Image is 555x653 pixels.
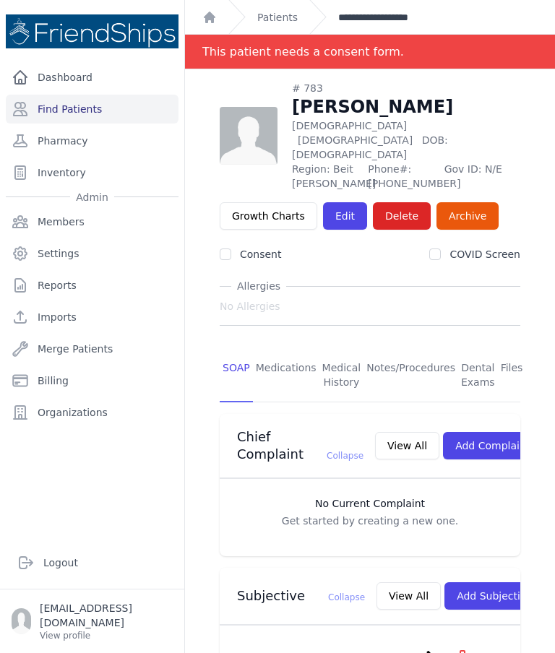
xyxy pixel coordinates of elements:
a: Organizations [6,398,178,427]
a: Billing [6,366,178,395]
button: View All [377,582,441,610]
a: Edit [323,202,367,230]
div: This patient needs a consent form. [202,35,404,69]
span: Allergies [231,279,286,293]
a: Medical History [319,349,364,402]
a: Settings [6,239,178,268]
span: Admin [70,190,114,204]
a: Find Patients [6,95,178,124]
nav: Tabs [220,349,520,402]
a: Imports [6,303,178,332]
a: Notes/Procedures [363,349,458,402]
a: SOAP [220,349,253,402]
button: Add Complaint [443,432,542,459]
div: Notification [185,35,555,69]
a: Patients [257,10,298,25]
button: View All [375,432,439,459]
button: Add Subjective [444,582,545,610]
span: Gov ID: N/E [444,162,520,191]
a: Files [498,349,526,402]
h3: Subjective [237,587,365,605]
a: Inventory [6,158,178,187]
a: Archive [436,202,499,230]
span: No Allergies [220,299,280,313]
a: Pharmacy [6,126,178,155]
p: View profile [40,630,173,641]
a: Reports [6,271,178,300]
label: COVID Screen [449,248,520,260]
span: Collapse [328,592,365,602]
img: Medical Missions EMR [6,14,178,48]
span: [DEMOGRAPHIC_DATA] [298,134,413,146]
h3: No Current Complaint [234,496,506,511]
a: Dashboard [6,63,178,92]
span: Collapse [327,451,363,461]
a: Dental Exams [458,349,498,402]
a: [EMAIL_ADDRESS][DOMAIN_NAME] View profile [12,601,173,641]
a: Medications [253,349,319,402]
a: Merge Patients [6,334,178,363]
span: Phone#: [PHONE_NUMBER] [368,162,435,191]
div: # 783 [292,81,520,95]
img: person-242608b1a05df3501eefc295dc1bc67a.jpg [220,107,277,165]
p: Get started by creating a new one. [234,514,506,528]
a: Growth Charts [220,202,317,230]
a: Logout [12,548,173,577]
p: [EMAIL_ADDRESS][DOMAIN_NAME] [40,601,173,630]
h3: Chief Complaint [237,428,363,463]
a: Members [6,207,178,236]
button: Delete [373,202,431,230]
label: Consent [240,248,281,260]
p: [DEMOGRAPHIC_DATA] [292,118,520,162]
span: Region: Beit [PERSON_NAME] [292,162,359,191]
h1: [PERSON_NAME] [292,95,520,118]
